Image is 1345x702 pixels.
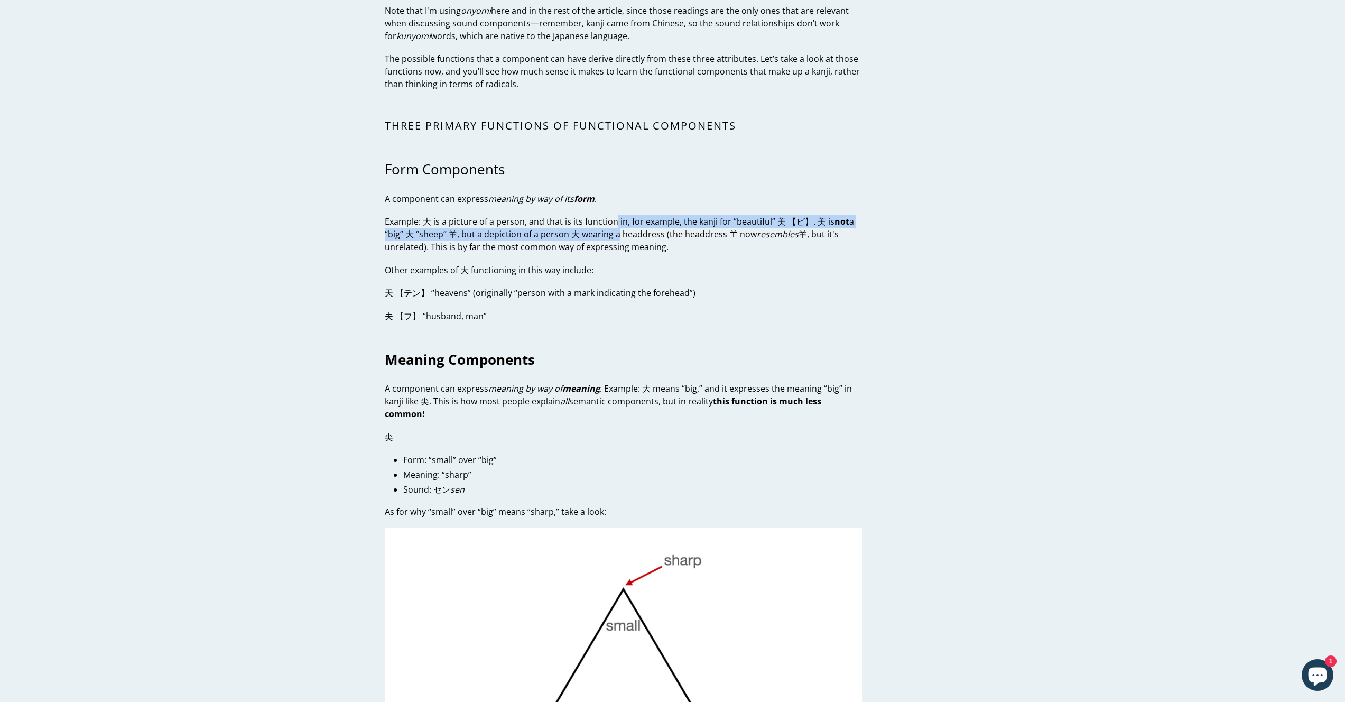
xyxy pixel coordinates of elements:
[396,30,431,42] em: kunyomi
[403,468,862,481] p: Meaning: “sharp”
[385,161,862,178] h3: Form Components
[385,350,535,369] strong: Meaning Components
[403,454,862,466] p: Form: “small” over “big”
[385,119,862,132] h2: Three primary functions of functional components
[385,4,862,42] p: Note that I'm using here and in the rest of the article, since those readings are the only ones t...
[385,431,862,444] p: 尖
[385,192,862,205] p: A component can express .
[488,383,562,394] em: meaning by way of
[1298,659,1337,694] inbox-online-store-chat: Shopify online store chat
[385,505,862,518] p: As for why “small” over “big” means “sharp,” take a look:
[574,193,595,205] em: form
[757,228,799,240] em: resembles
[385,310,862,322] p: 夫 【フ】 “husband, man”
[450,484,465,495] em: sen
[461,5,491,16] em: onyomi
[385,264,862,276] p: Other examples of 大 functioning in this way include:
[403,483,862,496] p: Sound: セン
[385,52,862,90] p: The possible functions that a component can have derive directly from these three attributes. Let...
[385,382,862,420] p: A component can express . Example: 大 means “big,” and it expresses the meaning “big” in kanji lik...
[385,287,862,299] p: 天 【テン】 “heavens” (originally “person with a mark indicating the forehead”)
[385,395,821,420] strong: this function is much less common!
[560,395,569,407] em: all
[834,216,849,227] strong: not
[385,215,862,253] p: Example: 大 is a picture of a person, and that is its function in, for example, the kanji for “bea...
[562,383,600,394] em: meaning
[488,193,574,205] em: meaning by way of its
